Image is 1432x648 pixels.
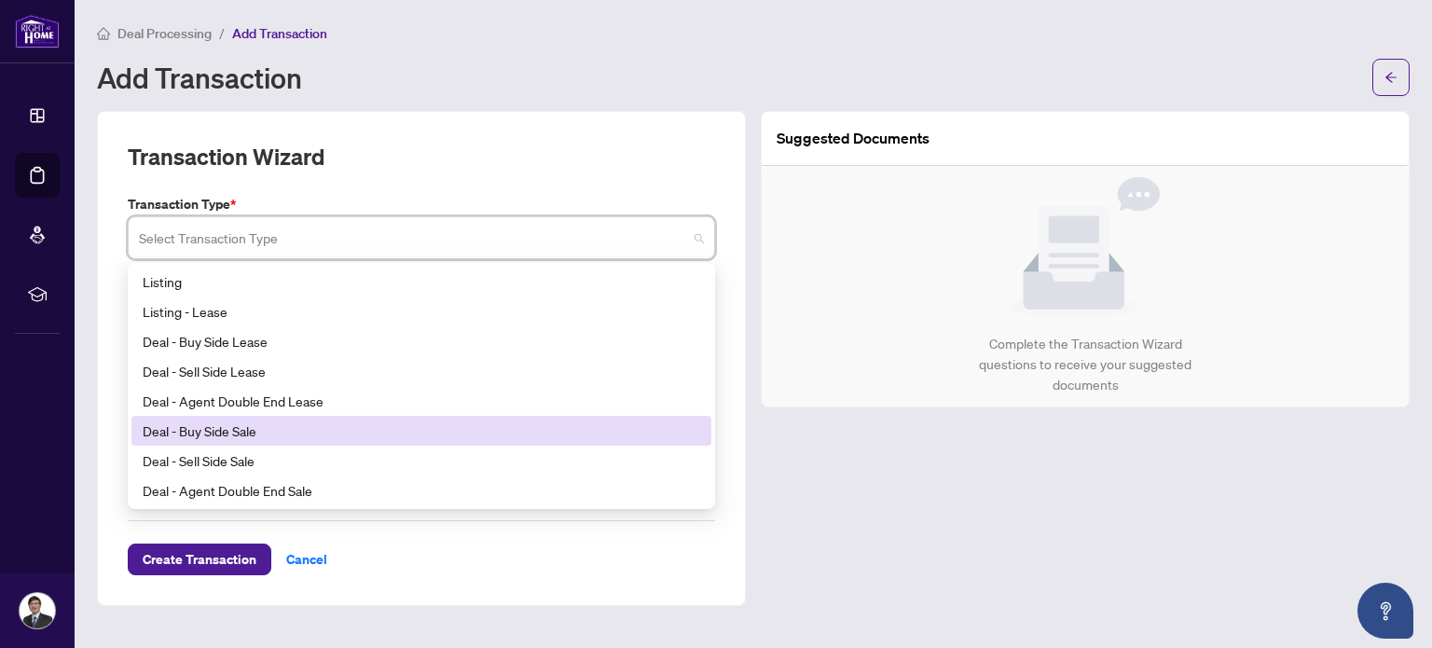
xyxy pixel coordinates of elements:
div: Deal - Buy Side Sale [143,421,700,441]
div: Deal - Agent Double End Sale [131,476,711,505]
h2: Transaction Wizard [128,142,324,172]
div: Listing [143,271,700,292]
span: Deal Processing [117,25,212,42]
div: Deal - Sell Side Sale [131,446,711,476]
span: arrow-left [1384,71,1398,84]
button: Open asap [1357,583,1413,639]
div: Deal - Buy Side Lease [143,331,700,352]
div: Listing - Lease [131,296,711,326]
div: Deal - Sell Side Lease [131,356,711,386]
img: Null State Icon [1011,177,1160,319]
li: / [219,22,225,44]
article: Suggested Documents [777,127,929,150]
span: home [97,27,110,40]
button: Create Transaction [128,544,271,575]
span: Create Transaction [143,545,256,574]
div: Listing - Lease [143,301,700,322]
div: Deal - Sell Side Lease [143,361,700,381]
span: Add Transaction [232,25,327,42]
div: Deal - Agent Double End Lease [143,391,700,411]
button: Cancel [271,544,342,575]
div: Deal - Buy Side Sale [131,416,711,446]
div: Listing [131,267,711,296]
div: Deal - Buy Side Lease [131,326,711,356]
img: logo [15,14,60,48]
div: Complete the Transaction Wizard questions to receive your suggested documents [959,334,1212,395]
div: Deal - Sell Side Sale [143,450,700,471]
div: Deal - Agent Double End Sale [143,480,700,501]
h1: Add Transaction [97,62,302,92]
div: Deal - Agent Double End Lease [131,386,711,416]
img: Profile Icon [20,593,55,628]
label: Transaction Type [128,194,715,214]
span: Cancel [286,545,327,574]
